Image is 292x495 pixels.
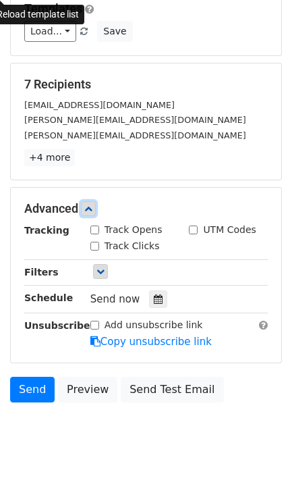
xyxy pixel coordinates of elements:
[58,377,117,402] a: Preview
[203,223,256,237] label: UTM Codes
[105,318,203,332] label: Add unsubscribe link
[24,320,90,331] strong: Unsubscribe
[24,130,246,140] small: [PERSON_NAME][EMAIL_ADDRESS][DOMAIN_NAME]
[24,292,73,303] strong: Schedule
[24,100,175,110] small: [EMAIL_ADDRESS][DOMAIN_NAME]
[105,223,163,237] label: Track Opens
[90,293,140,305] span: Send now
[121,377,223,402] a: Send Test Email
[24,267,59,278] strong: Filters
[24,77,268,92] h5: 7 Recipients
[24,149,75,166] a: +4 more
[10,377,55,402] a: Send
[105,239,160,253] label: Track Clicks
[24,225,69,236] strong: Tracking
[225,430,292,495] iframe: Chat Widget
[24,21,76,42] a: Load...
[24,115,246,125] small: [PERSON_NAME][EMAIL_ADDRESS][DOMAIN_NAME]
[90,336,212,348] a: Copy unsubscribe link
[97,21,132,42] button: Save
[24,201,268,216] h5: Advanced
